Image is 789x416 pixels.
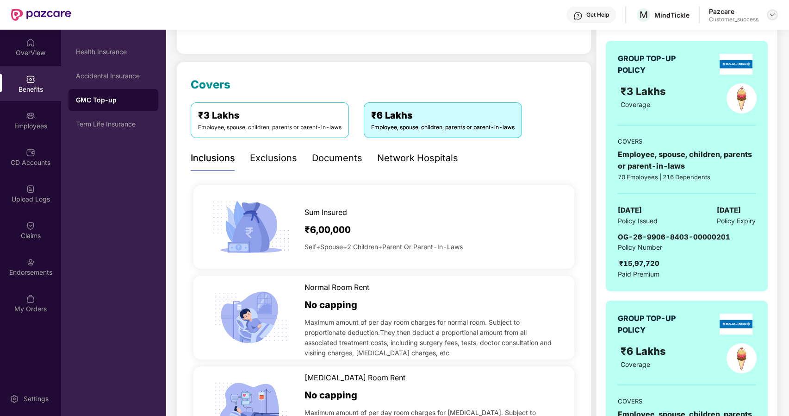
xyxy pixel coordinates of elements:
div: Accidental Insurance [76,72,151,80]
div: Settings [21,394,51,403]
img: svg+xml;base64,PHN2ZyBpZD0iQmVuZWZpdHMiIHhtbG5zPSJodHRwOi8vd3d3LnczLm9yZy8yMDAwL3N2ZyIgd2lkdGg9Ij... [26,75,35,84]
span: Sum Insured [304,207,347,218]
img: svg+xml;base64,PHN2ZyBpZD0iRW1wbG95ZWVzIiB4bWxucz0iaHR0cDovL3d3dy53My5vcmcvMjAwMC9zdmciIHdpZHRoPS... [26,111,35,120]
img: insurerLogo [720,54,752,75]
div: Customer_success [709,16,758,23]
span: Paid Premium [618,269,659,279]
div: Documents [312,151,362,165]
span: Policy Issued [618,216,658,226]
img: svg+xml;base64,PHN2ZyBpZD0iRW5kb3JzZW1lbnRzIiB4bWxucz0iaHR0cDovL3d3dy53My5vcmcvMjAwMC9zdmciIHdpZH... [26,258,35,267]
span: Maximum amount of per day room charges for normal room. Subject to proportionate deduction.They t... [304,317,558,358]
span: No capping [304,298,357,312]
span: [DATE] [717,205,741,216]
div: GROUP TOP-UP POLICY [618,313,699,336]
span: ₹3 Lakhs [621,85,669,97]
span: No capping [304,388,357,403]
img: svg+xml;base64,PHN2ZyBpZD0iTXlfT3JkZXJzIiBkYXRhLW5hbWU9Ik15IE9yZGVycyIgeG1sbnM9Imh0dHA6Ly93d3cudz... [26,294,35,303]
span: Self+Spouse+2 Children+Parent Or Parent-In-Laws [304,242,463,252]
img: svg+xml;base64,PHN2ZyBpZD0iQ0RfQWNjb3VudHMiIGRhdGEtbmFtZT0iQ0QgQWNjb3VudHMiIHhtbG5zPSJodHRwOi8vd3... [26,148,35,157]
div: ₹3 Lakhs [198,108,342,123]
div: Term Life Insurance [76,120,151,128]
img: policyIcon [727,83,757,113]
img: svg+xml;base64,PHN2ZyBpZD0iQ2xhaW0iIHhtbG5zPSJodHRwOi8vd3d3LnczLm9yZy8yMDAwL3N2ZyIgd2lkdGg9IjIwIi... [26,221,35,230]
img: New Pazcare Logo [11,9,71,21]
img: policyIcon [727,343,757,373]
img: svg+xml;base64,PHN2ZyBpZD0iSG9tZSIgeG1sbnM9Imh0dHA6Ly93d3cudzMub3JnLzIwMDAvc3ZnIiB3aWR0aD0iMjAiIG... [26,38,35,47]
div: Pazcare [709,7,758,16]
span: M [640,9,648,20]
div: 70 Employees | 216 Dependents [618,172,756,182]
span: Policy Expiry [717,216,756,226]
img: insurerLogo [720,314,752,334]
img: svg+xml;base64,PHN2ZyBpZD0iVXBsb2FkX0xvZ3MiIGRhdGEtbmFtZT0iVXBsb2FkIExvZ3MiIHhtbG5zPSJodHRwOi8vd3... [26,184,35,194]
img: icon [209,276,292,359]
span: Policy Number [618,243,662,251]
div: GMC Top-up [76,95,151,105]
div: GROUP TOP-UP POLICY [618,53,699,76]
div: ₹6 Lakhs [371,108,515,123]
div: MindTickle [654,11,690,19]
div: Employee, spouse, children, parents or parent-in-laws [198,123,342,132]
img: svg+xml;base64,PHN2ZyBpZD0iU2V0dGluZy0yMHgyMCIgeG1sbnM9Imh0dHA6Ly93d3cudzMub3JnLzIwMDAvc3ZnIiB3aW... [10,394,19,403]
span: [DATE] [618,205,642,216]
div: Get Help [586,11,609,19]
span: Normal Room Rent [304,282,369,293]
img: svg+xml;base64,PHN2ZyBpZD0iSGVscC0zMngzMiIgeG1sbnM9Imh0dHA6Ly93d3cudzMub3JnLzIwMDAvc3ZnIiB3aWR0aD... [573,11,583,20]
div: COVERS [618,137,756,146]
span: OG-26-9906-8403-00000201 [618,233,730,241]
img: icon [209,185,292,269]
span: Coverage [621,101,650,108]
div: Employee, spouse, children, parents or parent-in-laws [371,123,515,132]
div: Health Insurance [76,48,151,56]
span: ₹6 Lakhs [621,345,669,357]
div: Network Hospitals [377,151,458,165]
div: COVERS [618,397,756,406]
div: Covers [191,76,230,94]
span: [MEDICAL_DATA] Room Rent [304,372,405,384]
div: Employee, spouse, children, parents or parent-in-laws [618,149,756,172]
div: Exclusions [250,151,297,165]
span: Coverage [621,360,650,368]
div: ₹15,97,720 [619,258,659,269]
img: svg+xml;base64,PHN2ZyBpZD0iRHJvcGRvd24tMzJ4MzIiIHhtbG5zPSJodHRwOi8vd3d3LnczLm9yZy8yMDAwL3N2ZyIgd2... [769,11,776,19]
span: ₹6,00,000 [304,223,351,237]
div: Inclusions [191,151,235,165]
